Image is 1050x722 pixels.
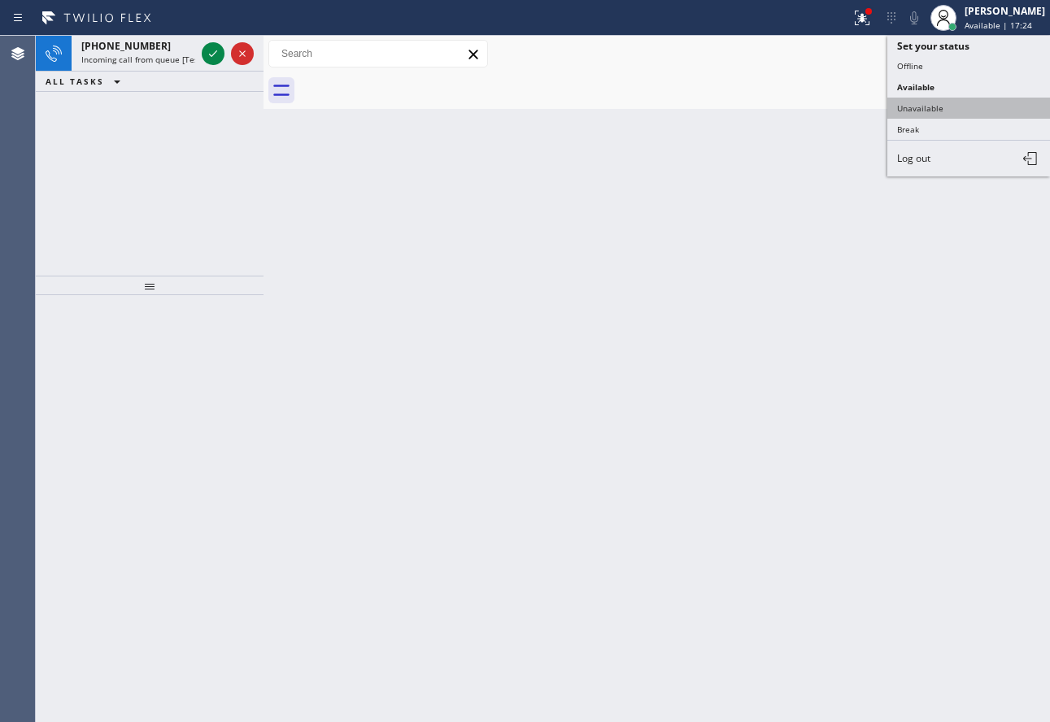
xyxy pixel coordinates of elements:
[965,20,1032,31] span: Available | 17:24
[81,54,216,65] span: Incoming call from queue [Test] All
[81,39,171,53] span: [PHONE_NUMBER]
[46,76,104,87] span: ALL TASKS
[903,7,926,29] button: Mute
[202,42,224,65] button: Accept
[231,42,254,65] button: Reject
[36,72,137,91] button: ALL TASKS
[965,4,1045,18] div: [PERSON_NAME]
[269,41,487,67] input: Search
